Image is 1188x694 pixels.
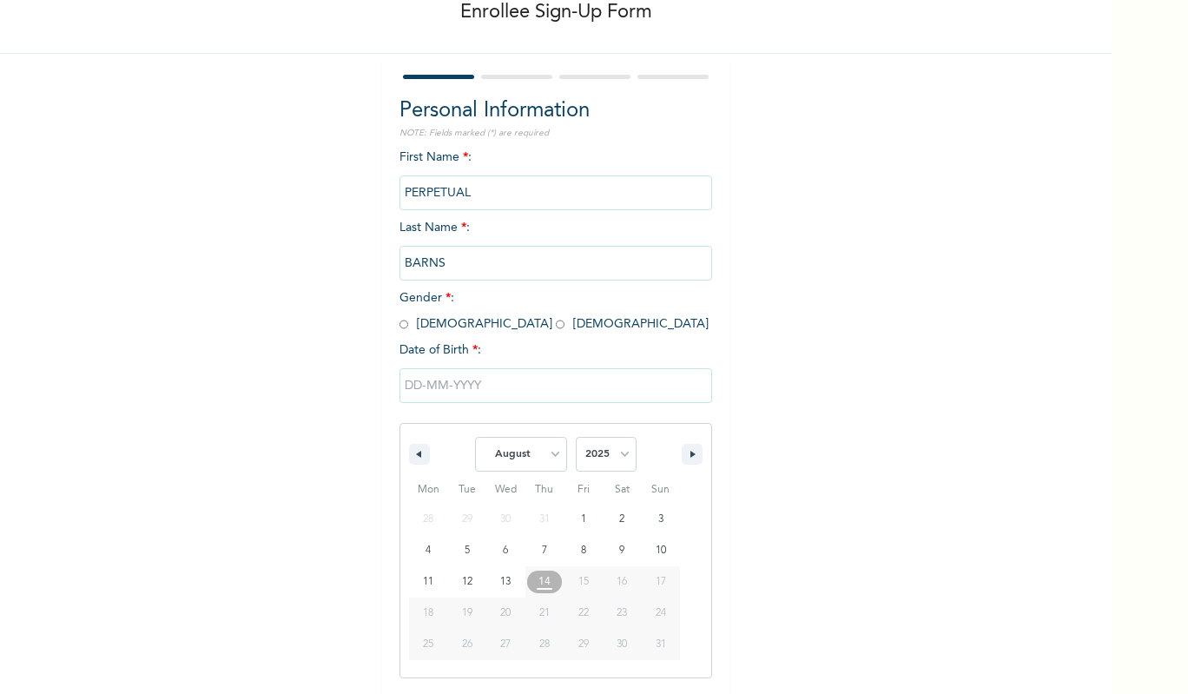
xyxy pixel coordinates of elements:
button: 7 [525,535,564,566]
button: 15 [564,566,603,598]
span: 17 [656,566,666,598]
span: 12 [462,566,472,598]
button: 4 [409,535,448,566]
button: 11 [409,566,448,598]
span: 29 [578,629,589,660]
span: First Name : [399,151,712,199]
span: Thu [525,476,564,504]
span: 15 [578,566,589,598]
button: 5 [448,535,487,566]
button: 24 [641,598,680,629]
span: 18 [423,598,433,629]
button: 9 [603,535,642,566]
span: 21 [539,598,550,629]
button: 19 [448,598,487,629]
button: 14 [525,566,564,598]
button: 3 [641,504,680,535]
span: 27 [500,629,511,660]
span: 26 [462,629,472,660]
button: 16 [603,566,642,598]
button: 6 [486,535,525,566]
span: 9 [619,535,624,566]
button: 2 [603,504,642,535]
button: 31 [641,629,680,660]
span: 23 [617,598,627,629]
button: 25 [409,629,448,660]
span: 11 [423,566,433,598]
span: Gender : [DEMOGRAPHIC_DATA] [DEMOGRAPHIC_DATA] [399,292,709,330]
span: Mon [409,476,448,504]
span: 2 [619,504,624,535]
button: 29 [564,629,603,660]
span: Fri [564,476,603,504]
button: 12 [448,566,487,598]
span: Tue [448,476,487,504]
span: 14 [538,566,551,598]
button: 22 [564,598,603,629]
span: 30 [617,629,627,660]
span: 4 [426,535,431,566]
button: 21 [525,598,564,629]
span: Sat [603,476,642,504]
span: 25 [423,629,433,660]
span: Sun [641,476,680,504]
span: 1 [581,504,586,535]
span: 24 [656,598,666,629]
button: 18 [409,598,448,629]
span: Date of Birth : [399,341,481,360]
span: 31 [656,629,666,660]
span: 16 [617,566,627,598]
button: 27 [486,629,525,660]
span: 13 [500,566,511,598]
span: 19 [462,598,472,629]
input: DD-MM-YYYY [399,368,712,403]
button: 10 [641,535,680,566]
button: 23 [603,598,642,629]
button: 13 [486,566,525,598]
h2: Personal Information [399,96,712,127]
p: NOTE: Fields marked (*) are required [399,127,712,140]
span: 6 [503,535,508,566]
span: 5 [465,535,470,566]
span: 28 [539,629,550,660]
span: Wed [486,476,525,504]
button: 20 [486,598,525,629]
span: 10 [656,535,666,566]
input: Enter your first name [399,175,712,210]
input: Enter your last name [399,246,712,281]
button: 17 [641,566,680,598]
span: 8 [581,535,586,566]
span: Last Name : [399,221,712,269]
button: 28 [525,629,564,660]
button: 1 [564,504,603,535]
span: 3 [658,504,663,535]
span: 7 [542,535,547,566]
button: 26 [448,629,487,660]
span: 22 [578,598,589,629]
button: 30 [603,629,642,660]
span: 20 [500,598,511,629]
button: 8 [564,535,603,566]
